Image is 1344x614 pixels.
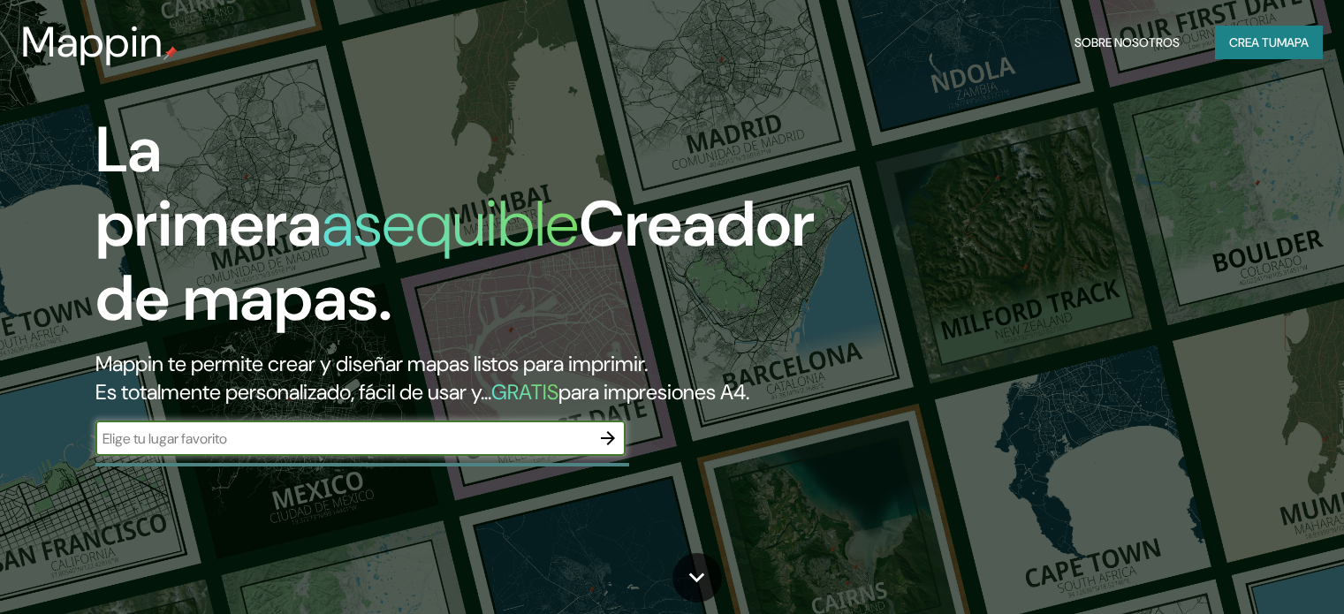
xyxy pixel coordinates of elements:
font: Creador de mapas. [95,183,815,339]
font: Mappin te permite crear y diseñar mapas listos para imprimir. [95,350,648,377]
font: GRATIS [491,378,558,406]
font: Es totalmente personalizado, fácil de usar y... [95,378,491,406]
font: asequible [322,183,579,265]
input: Elige tu lugar favorito [95,428,590,449]
font: mapa [1277,34,1309,50]
button: Crea tumapa [1215,26,1323,59]
font: La primera [95,109,322,265]
img: pin de mapeo [163,46,178,60]
font: para impresiones A4. [558,378,749,406]
font: Crea tu [1229,34,1277,50]
font: Mappin [21,14,163,70]
button: Sobre nosotros [1067,26,1187,59]
font: Sobre nosotros [1074,34,1180,50]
